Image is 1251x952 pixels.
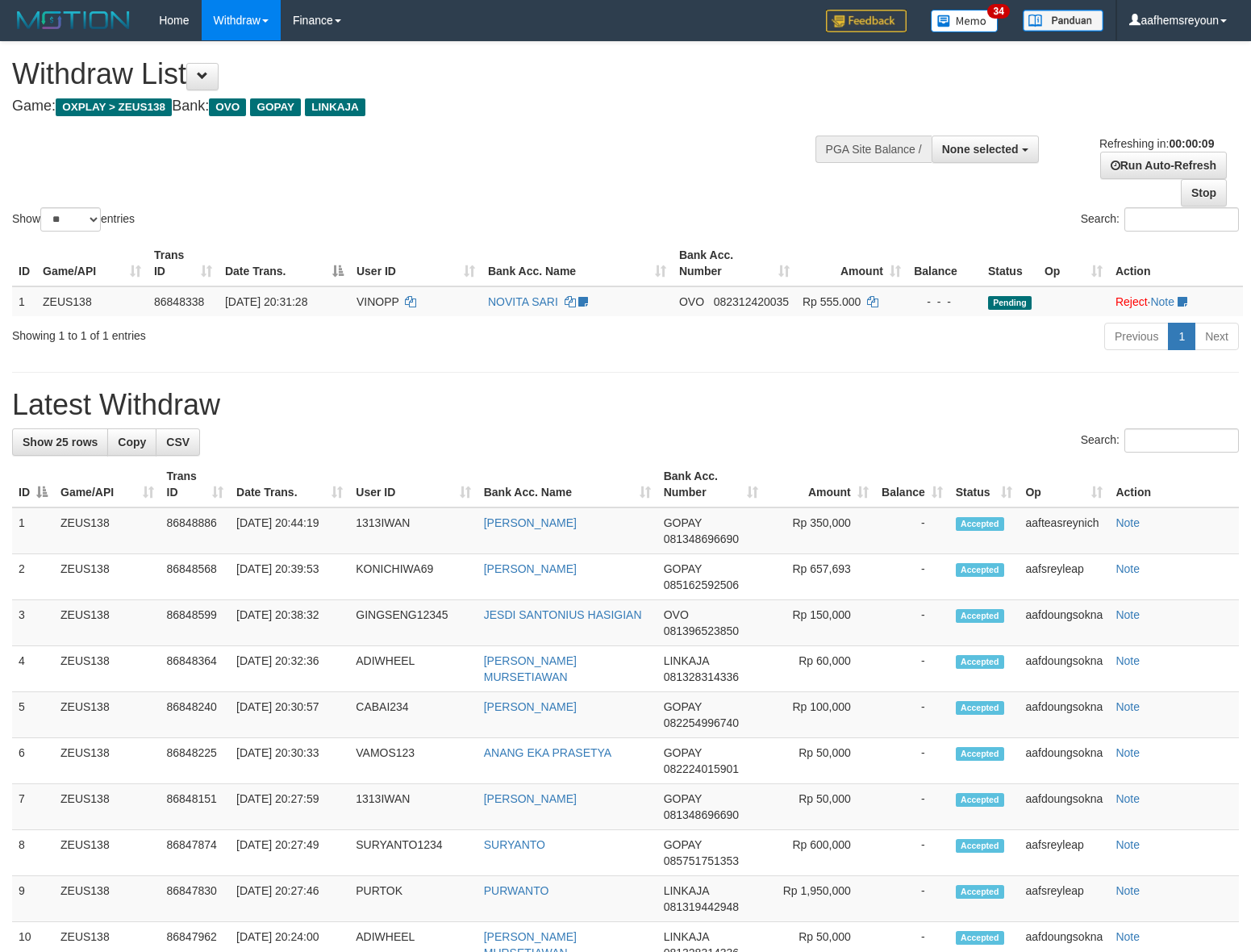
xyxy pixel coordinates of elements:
a: Note [1115,746,1140,759]
td: Rp 50,000 [765,784,874,830]
strong: 00:00:09 [1169,137,1214,150]
label: Show entries [12,207,135,232]
td: [DATE] 20:39:53 [230,554,349,600]
th: Date Trans.: activate to sort column ascending [230,461,349,507]
td: ZEUS138 [54,600,161,646]
span: OVO [209,98,246,116]
span: Copy 081396523850 to clipboard [664,624,739,637]
a: Note [1115,562,1140,575]
span: Copy 085162592506 to clipboard [664,578,739,591]
a: [PERSON_NAME] [484,792,577,805]
th: Trans ID: activate to sort column ascending [148,240,219,286]
td: ADIWHEEL [349,646,477,692]
div: Showing 1 to 1 of 1 entries [12,321,509,344]
th: Status: activate to sort column ascending [949,461,1020,507]
td: aafsreyleap [1019,554,1109,600]
span: 86848338 [154,295,204,308]
select: Showentries [40,207,101,232]
td: - [875,646,949,692]
th: ID [12,240,36,286]
td: aafdoungsokna [1019,600,1109,646]
span: Copy 082254996740 to clipboard [664,716,739,729]
td: aafsreyleap [1019,876,1109,922]
td: · [1109,286,1243,316]
div: - - - [914,294,975,310]
td: 7 [12,784,54,830]
img: MOTION_logo.png [12,8,135,32]
a: Note [1115,884,1140,897]
td: ZEUS138 [54,784,161,830]
a: [PERSON_NAME] [484,700,577,713]
td: [DATE] 20:44:19 [230,507,349,554]
td: 3 [12,600,54,646]
th: Trans ID: activate to sort column ascending [161,461,231,507]
td: 86848240 [161,692,231,738]
a: Note [1115,792,1140,805]
a: Note [1150,295,1174,308]
span: Copy 082224015901 to clipboard [664,762,739,775]
span: Refreshing in: [1099,137,1214,150]
th: Bank Acc. Name: activate to sort column ascending [477,461,657,507]
td: ZEUS138 [54,507,161,554]
a: Show 25 rows [12,428,108,456]
td: Rp 150,000 [765,600,874,646]
span: Accepted [956,793,1004,807]
span: Show 25 rows [23,436,98,449]
span: Accepted [956,609,1004,623]
span: LINKAJA [664,930,709,943]
span: Copy [118,436,146,449]
span: Accepted [956,701,1004,715]
td: - [875,692,949,738]
th: Bank Acc. Number: activate to sort column ascending [657,461,765,507]
span: [DATE] 20:31:28 [225,295,307,308]
th: Bank Acc. Number: activate to sort column ascending [673,240,796,286]
td: CABAI234 [349,692,477,738]
a: Note [1115,608,1140,621]
span: GOPAY [250,98,301,116]
img: panduan.png [1023,10,1103,31]
td: aafteasreynich [1019,507,1109,554]
td: Rp 100,000 [765,692,874,738]
a: Run Auto-Refresh [1100,152,1227,179]
a: Note [1115,700,1140,713]
span: GOPAY [664,562,702,575]
th: Op: activate to sort column ascending [1019,461,1109,507]
span: GOPAY [664,700,702,713]
th: Date Trans.: activate to sort column descending [219,240,350,286]
span: 34 [987,4,1009,19]
td: aafdoungsokna [1019,738,1109,784]
td: 86848364 [161,646,231,692]
a: 1 [1168,323,1195,350]
td: 86848568 [161,554,231,600]
th: Action [1109,240,1243,286]
a: [PERSON_NAME] [484,516,577,529]
span: GOPAY [664,516,702,529]
span: Copy 081348696690 to clipboard [664,532,739,545]
td: 86848225 [161,738,231,784]
span: None selected [942,143,1019,156]
td: ZEUS138 [54,876,161,922]
a: Copy [107,428,156,456]
a: CSV [156,428,200,456]
span: Copy 081328314336 to clipboard [664,670,739,683]
a: Note [1115,516,1140,529]
th: User ID: activate to sort column ascending [349,461,477,507]
h1: Latest Withdraw [12,389,1239,421]
td: 4 [12,646,54,692]
td: aafdoungsokna [1019,692,1109,738]
button: None selected [932,136,1039,163]
span: Accepted [956,747,1004,761]
span: GOPAY [664,792,702,805]
th: Amount: activate to sort column ascending [765,461,874,507]
th: User ID: activate to sort column ascending [350,240,482,286]
span: Accepted [956,517,1004,531]
td: VAMOS123 [349,738,477,784]
td: [DATE] 20:30:33 [230,738,349,784]
td: ZEUS138 [54,692,161,738]
span: Accepted [956,839,1004,853]
td: Rp 600,000 [765,830,874,876]
td: 5 [12,692,54,738]
td: 2 [12,554,54,600]
input: Search: [1124,428,1239,453]
a: SURYANTO [484,838,545,851]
